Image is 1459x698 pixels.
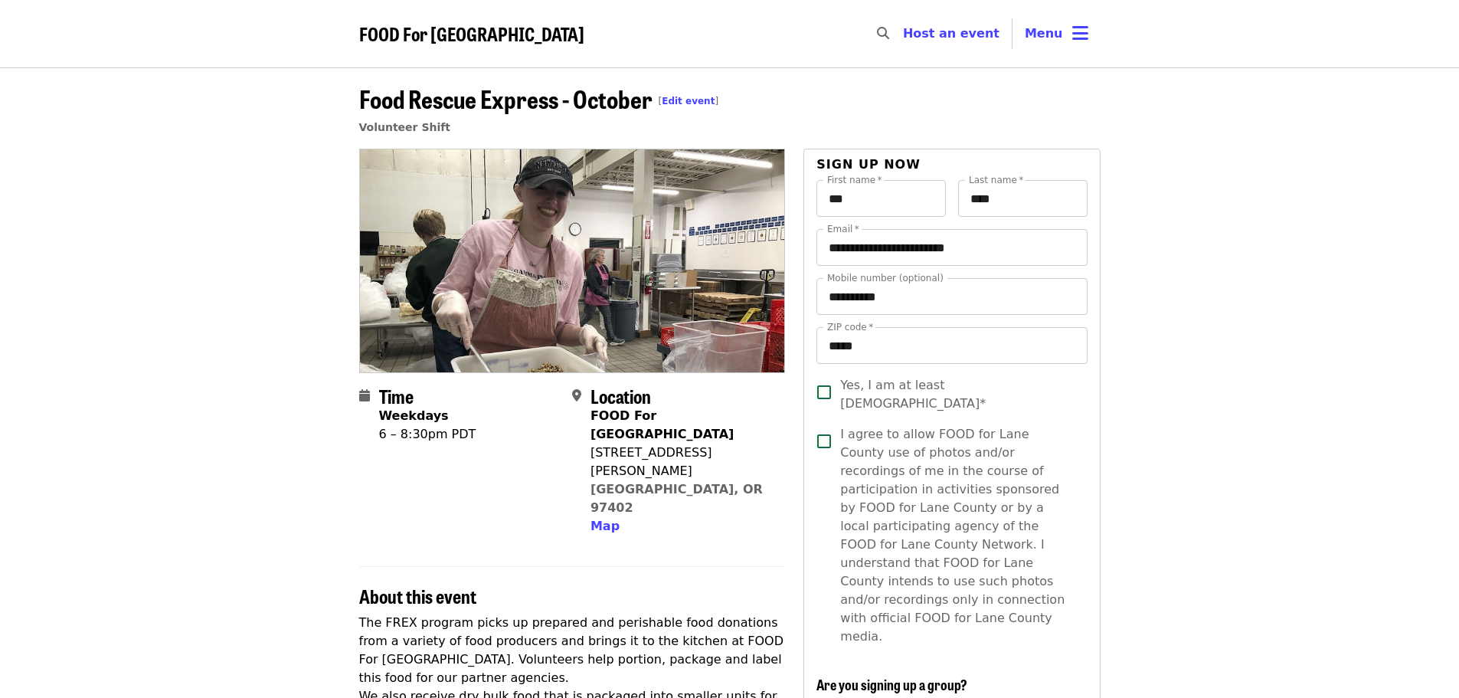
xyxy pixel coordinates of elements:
input: ZIP code [816,327,1087,364]
div: [STREET_ADDRESS][PERSON_NAME] [590,444,773,480]
i: search icon [877,26,889,41]
input: Search [898,15,911,52]
img: Food Rescue Express - October organized by FOOD For Lane County [360,149,785,372]
span: Map [590,519,620,533]
a: Edit event [662,96,715,107]
input: First name [816,180,946,217]
strong: Weekdays [379,408,449,423]
label: Email [827,224,859,234]
div: 6 – 8:30pm PDT [379,425,476,444]
input: Email [816,229,1087,266]
input: Last name [958,180,1088,217]
a: Volunteer Shift [359,121,451,133]
span: Are you signing up a group? [816,674,967,694]
span: Yes, I am at least [DEMOGRAPHIC_DATA]* [840,376,1075,413]
strong: FOOD For [GEOGRAPHIC_DATA] [590,408,734,441]
span: Menu [1025,26,1063,41]
i: calendar icon [359,388,370,403]
button: Toggle account menu [1012,15,1101,52]
span: Sign up now [816,157,921,172]
label: Last name [969,175,1023,185]
input: Mobile number (optional) [816,278,1087,315]
label: First name [827,175,882,185]
span: I agree to allow FOOD for Lane County use of photos and/or recordings of me in the course of part... [840,425,1075,646]
span: Food Rescue Express - October [359,80,719,116]
a: Host an event [903,26,999,41]
label: Mobile number (optional) [827,274,944,283]
span: [ ] [659,96,719,107]
span: Location [590,382,651,409]
a: [GEOGRAPHIC_DATA], OR 97402 [590,482,763,515]
i: map-marker-alt icon [572,388,581,403]
span: Time [379,382,414,409]
span: About this event [359,582,476,609]
i: bars icon [1072,22,1088,44]
a: FOOD For [GEOGRAPHIC_DATA] [359,23,584,45]
label: ZIP code [827,323,873,332]
span: FOOD For [GEOGRAPHIC_DATA] [359,20,584,47]
button: Map [590,517,620,536]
